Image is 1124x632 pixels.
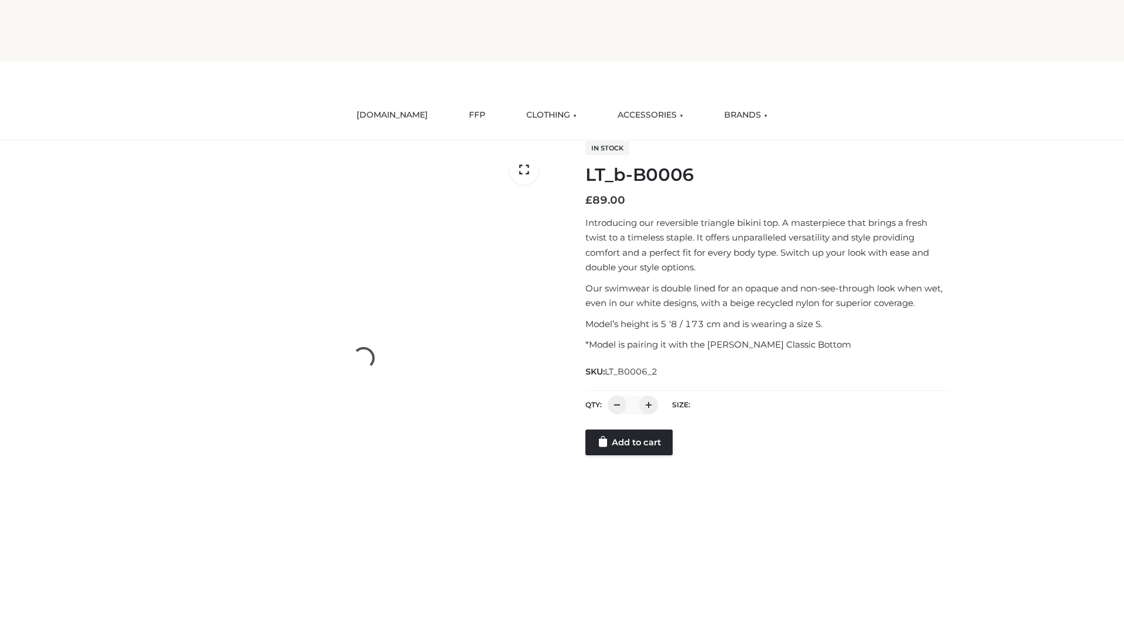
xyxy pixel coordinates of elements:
p: Model’s height is 5 ‘8 / 173 cm and is wearing a size S. [585,317,950,332]
a: [DOMAIN_NAME] [348,102,437,128]
a: FFP [460,102,494,128]
p: Introducing our reversible triangle bikini top. A masterpiece that brings a fresh twist to a time... [585,215,950,275]
a: Add to cart [585,430,673,455]
label: Size: [672,400,690,409]
span: SKU: [585,365,659,379]
a: BRANDS [715,102,776,128]
bdi: 89.00 [585,194,625,207]
p: *Model is pairing it with the [PERSON_NAME] Classic Bottom [585,337,950,352]
p: Our swimwear is double lined for an opaque and non-see-through look when wet, even in our white d... [585,281,950,311]
a: ACCESSORIES [609,102,692,128]
span: £ [585,194,592,207]
h1: LT_b-B0006 [585,164,950,186]
label: QTY: [585,400,602,409]
span: In stock [585,141,629,155]
span: LT_B0006_2 [605,366,657,377]
a: CLOTHING [518,102,585,128]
